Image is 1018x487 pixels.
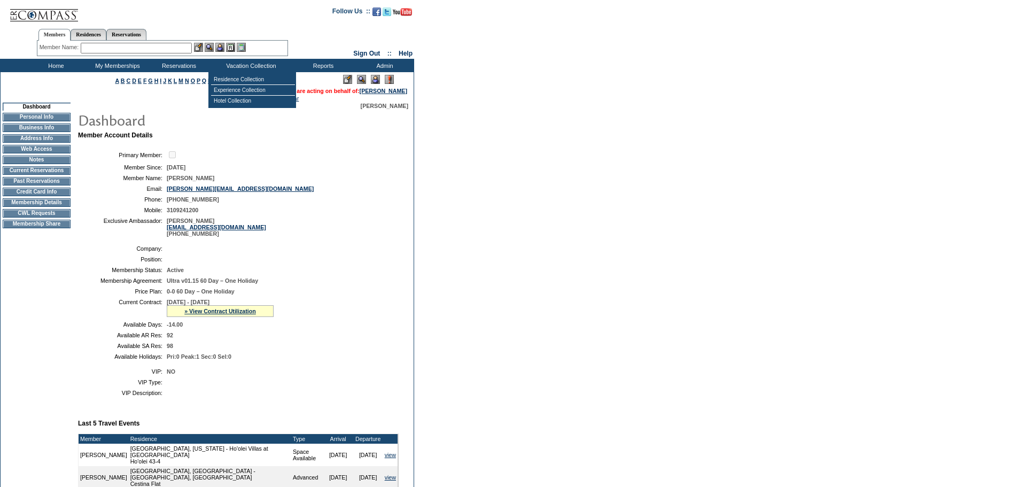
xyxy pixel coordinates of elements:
a: Members [38,29,71,41]
a: [PERSON_NAME][EMAIL_ADDRESS][DOMAIN_NAME] [167,185,314,192]
td: Reports [291,59,353,72]
td: VIP Type: [82,379,162,385]
img: b_calculator.gif [237,43,246,52]
td: Hotel Collection [211,96,295,106]
td: Notes [3,156,71,164]
a: B [121,78,125,84]
a: Sign Out [353,50,380,57]
img: View [205,43,214,52]
td: Exclusive Ambassador: [82,218,162,237]
td: [PERSON_NAME] [79,444,129,466]
b: Last 5 Travel Events [78,420,139,427]
td: Space Available [291,444,323,466]
a: Follow us on Twitter [383,11,391,17]
td: Mobile: [82,207,162,213]
td: Dashboard [3,103,71,111]
a: Residences [71,29,106,40]
a: G [148,78,152,84]
a: Q [202,78,206,84]
td: Phone: [82,196,162,203]
span: 92 [167,332,173,338]
img: pgTtlDashboard.gif [77,109,291,130]
td: Membership Share [3,220,71,228]
td: VIP: [82,368,162,375]
td: Credit Card Info [3,188,71,196]
td: Available SA Res: [82,343,162,349]
span: You are acting on behalf of: [285,88,407,94]
span: [DATE] - [DATE] [167,299,209,305]
span: [PHONE_NUMBER] [167,196,219,203]
td: Past Reservations [3,177,71,185]
span: [PERSON_NAME] [PHONE_NUMBER] [167,218,266,237]
div: Member Name: [40,43,81,52]
td: Current Contract: [82,299,162,317]
a: I [160,78,161,84]
td: Admin [353,59,414,72]
img: Follow us on Twitter [383,7,391,16]
img: View Mode [357,75,366,84]
img: Become our fan on Facebook [372,7,381,16]
span: Active [167,267,184,273]
a: view [385,474,396,481]
span: NO [167,368,175,375]
img: Edit Mode [343,75,352,84]
img: Reservations [226,43,235,52]
a: Subscribe to our YouTube Channel [393,11,412,17]
td: Reservations [147,59,208,72]
a: K [168,78,172,84]
a: O [191,78,195,84]
a: M [178,78,183,84]
td: Type [291,434,323,444]
a: » View Contract Utilization [184,308,256,314]
span: 0-0 60 Day – One Holiday [167,288,235,295]
img: Log Concern/Member Elevation [385,75,394,84]
a: D [132,78,136,84]
td: [DATE] [353,444,383,466]
span: Ultra v01.15 60 Day – One Holiday [167,277,258,284]
span: [PERSON_NAME] [167,175,214,181]
td: Experience Collection [211,85,295,96]
a: Help [399,50,413,57]
a: view [385,452,396,458]
a: C [126,78,130,84]
a: L [174,78,177,84]
span: [PERSON_NAME] [361,103,408,109]
span: -14.00 [167,321,183,328]
span: :: [387,50,392,57]
td: Membership Agreement: [82,277,162,284]
td: Available Holidays: [82,353,162,360]
td: Member Name: [82,175,162,181]
a: E [138,78,142,84]
td: Arrival [323,434,353,444]
td: Business Info [3,123,71,132]
td: VIP Description: [82,390,162,396]
a: N [185,78,189,84]
td: Member [79,434,129,444]
td: Departure [353,434,383,444]
img: b_edit.gif [194,43,203,52]
td: Available Days: [82,321,162,328]
td: Available AR Res: [82,332,162,338]
td: Primary Member: [82,150,162,160]
a: J [163,78,166,84]
td: Residence Collection [211,74,295,85]
td: Email: [82,185,162,192]
td: Residence [129,434,291,444]
td: Position: [82,256,162,262]
img: Impersonate [371,75,380,84]
a: A [115,78,119,84]
a: [EMAIL_ADDRESS][DOMAIN_NAME] [167,224,266,230]
td: Home [24,59,86,72]
a: H [154,78,159,84]
td: Web Access [3,145,71,153]
a: F [143,78,147,84]
td: Personal Info [3,113,71,121]
img: Impersonate [215,43,224,52]
b: Member Account Details [78,132,153,139]
td: My Memberships [86,59,147,72]
span: 98 [167,343,173,349]
td: Membership Details [3,198,71,207]
td: Follow Us :: [332,6,370,19]
td: Address Info [3,134,71,143]
span: Pri:0 Peak:1 Sec:0 Sel:0 [167,353,231,360]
